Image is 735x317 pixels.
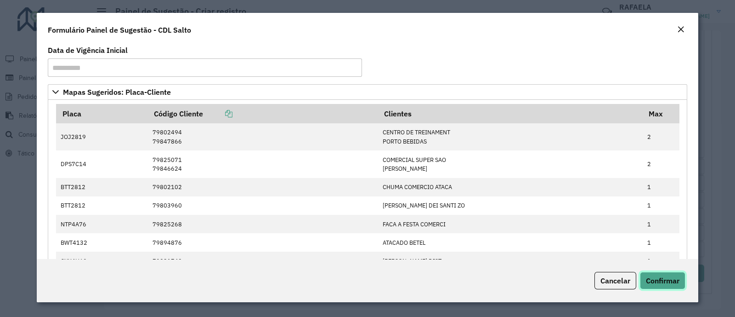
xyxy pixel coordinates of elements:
[147,150,378,178] td: 79825071 79846624
[643,252,679,270] td: 1
[600,276,630,285] span: Cancelar
[147,178,378,196] td: 79802102
[56,215,148,233] td: NTP4A76
[640,272,685,289] button: Confirmar
[147,104,378,123] th: Código Cliente
[378,233,642,252] td: ATACADO BETEL
[56,196,148,215] td: BTT2812
[63,88,171,96] span: Mapas Sugeridos: Placa-Cliente
[378,123,642,150] td: CENTRO DE TREINAMENT PORTO BEBIDAS
[48,24,191,35] h4: Formulário Painel de Sugestão - CDL Salto
[378,178,642,196] td: CHUMA COMERCIO ATACA
[56,252,148,270] td: CXX4H69
[378,150,642,178] td: COMERCIAL SUPER SAO [PERSON_NAME]
[646,276,679,285] span: Confirmar
[677,26,684,33] em: Fechar
[147,233,378,252] td: 79894876
[147,252,378,270] td: 79821748
[48,84,687,100] a: Mapas Sugeridos: Placa-Cliente
[56,233,148,252] td: BWT4132
[378,196,642,215] td: [PERSON_NAME] DEI SANTI ZO
[594,272,636,289] button: Cancelar
[643,104,679,123] th: Max
[674,24,687,36] button: Close
[147,196,378,215] td: 79803960
[643,196,679,215] td: 1
[56,123,148,150] td: JOJ2819
[643,233,679,252] td: 1
[56,178,148,196] td: BTT2812
[643,178,679,196] td: 1
[147,215,378,233] td: 79825268
[147,123,378,150] td: 79802494 79847866
[378,104,642,123] th: Clientes
[48,45,128,56] label: Data de Vigência Inicial
[203,109,232,118] a: Copiar
[56,150,148,178] td: DPS7C14
[643,123,679,150] td: 2
[56,104,148,123] th: Placa
[643,150,679,178] td: 2
[643,215,679,233] td: 1
[378,252,642,270] td: [PERSON_NAME] DIST
[378,215,642,233] td: FACA A FESTA COMERCI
